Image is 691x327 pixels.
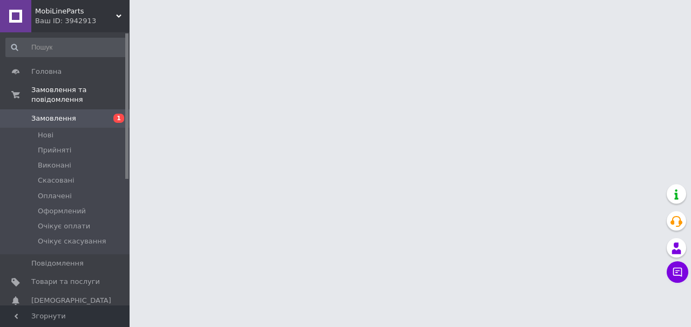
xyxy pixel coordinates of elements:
span: Повідомлення [31,259,84,268]
span: Товари та послуги [31,277,100,287]
span: Оформлений [38,206,86,216]
span: 1 [113,114,124,123]
span: Очікує оплати [38,221,90,231]
span: Нові [38,130,53,140]
span: Замовлення [31,114,76,123]
input: Пошук [5,38,127,57]
span: [DEMOGRAPHIC_DATA] [31,296,111,305]
span: Скасовані [38,176,74,185]
span: Замовлення та повідомлення [31,85,130,105]
span: Очікує скасування [38,236,106,246]
span: MobiLineParts [35,6,116,16]
span: Оплачені [38,191,72,201]
div: Ваш ID: 3942913 [35,16,130,26]
span: Головна [31,67,62,76]
span: Виконані [38,161,71,170]
button: Чат з покупцем [667,261,688,283]
span: Прийняті [38,145,71,155]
